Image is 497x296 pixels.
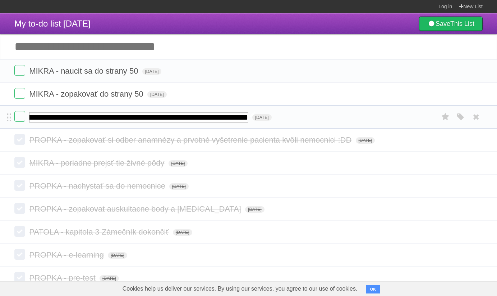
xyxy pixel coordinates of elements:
span: PATOLA - kapitola 3 Zámečník dokončiť [29,227,171,236]
span: MIKRA - naucit sa do strany 50 [29,66,140,75]
span: MIKRA - poriadne prejsť tie živné pôdy [29,158,166,167]
label: Done [14,65,25,76]
span: PROPKA - zopakovať si odber anamnézy a prvotné vyšetrenie pacienta kvôli nemocnici :DD [29,135,353,144]
span: Cookies help us deliver our services. By using our services, you agree to our use of cookies. [115,282,365,296]
b: This List [450,20,474,27]
label: Done [14,272,25,283]
span: My to-do list [DATE] [14,19,91,28]
span: [DATE] [169,160,188,167]
label: Done [14,226,25,237]
span: [DATE] [356,137,375,144]
span: [DATE] [173,229,192,236]
span: MIKRA - zopakovať do strany 50 [29,89,145,98]
span: PROPKA - pre-test [29,273,97,282]
label: Done [14,157,25,168]
label: Done [14,88,25,99]
span: [DATE] [147,91,167,98]
button: OK [366,285,380,293]
span: PROPKA - nachystať sa do nemocnice [29,181,167,190]
span: [DATE] [252,114,272,121]
label: Star task [439,111,452,123]
span: [DATE] [100,275,119,282]
a: SaveThis List [419,17,483,31]
span: [DATE] [108,252,127,259]
span: [DATE] [142,68,162,75]
span: [DATE] [245,206,264,213]
label: Done [14,111,25,122]
span: [DATE] [169,183,189,190]
span: PROPKA - e-learning [29,250,106,259]
label: Done [14,180,25,191]
label: Done [14,203,25,214]
label: Done [14,249,25,260]
label: Done [14,134,25,145]
span: PROPKA - zopakovat auskultacne body a [MEDICAL_DATA] [29,204,243,213]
